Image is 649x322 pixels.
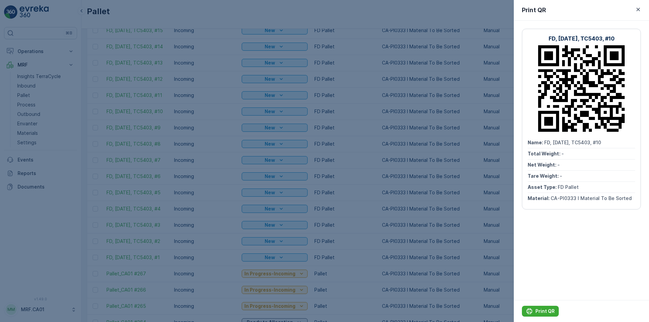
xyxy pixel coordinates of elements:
[40,122,42,128] span: -
[291,6,357,14] p: FD, [DATE], TC5403, #10
[6,111,22,117] span: Name :
[528,151,561,156] span: Total Weight :
[544,140,601,145] span: FD, [DATE], TC5403, #10
[558,184,579,190] span: FD Pallet
[535,308,555,315] p: Print QR
[528,162,557,168] span: Net Weight :
[528,173,560,179] span: Tare Weight :
[551,195,632,201] span: CA-PI0333 I Material To Be Sorted
[22,111,79,117] span: FD, [DATE], TC5403, #10
[6,122,40,128] span: Total Weight :
[6,144,38,150] span: Tare Weight :
[522,5,546,15] p: Print QR
[6,133,35,139] span: Net Weight :
[35,133,38,139] span: -
[560,173,562,179] span: -
[36,155,57,161] span: FD Pallet
[557,162,560,168] span: -
[29,167,110,172] span: CA-PI0333 I Material To Be Sorted
[522,306,559,317] button: Print QR
[38,144,40,150] span: -
[6,155,36,161] span: Asset Type :
[561,151,564,156] span: -
[549,34,615,43] p: FD, [DATE], TC5403, #10
[528,184,558,190] span: Asset Type :
[528,195,551,201] span: Material :
[528,140,544,145] span: Name :
[6,167,29,172] span: Material :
